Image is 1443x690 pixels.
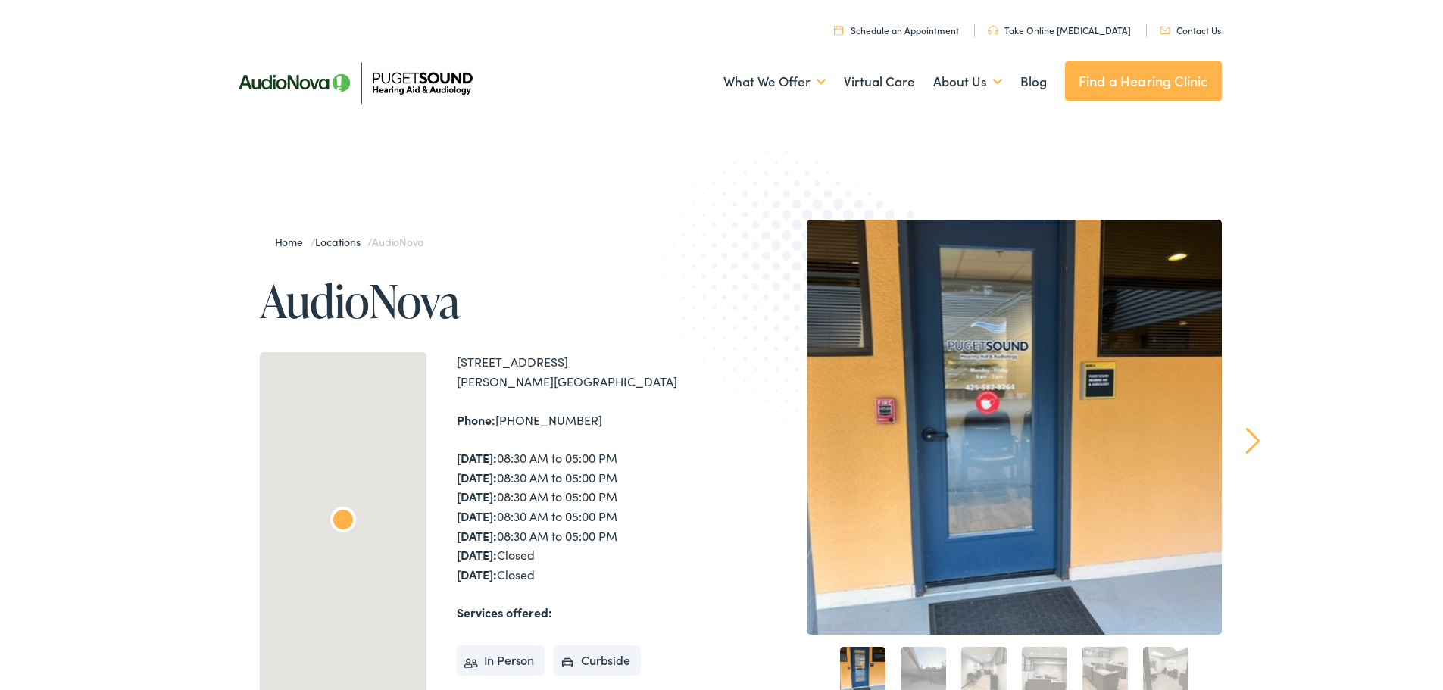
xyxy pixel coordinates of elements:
strong: [DATE]: [457,566,497,582]
strong: [DATE]: [457,469,497,485]
span: / / [275,234,424,249]
img: utility icon [834,25,843,35]
img: utility icon [1160,27,1170,34]
li: Curbside [554,645,641,676]
a: What We Offer [723,54,826,110]
a: Next [1245,427,1260,454]
strong: [DATE]: [457,449,497,466]
div: 08:30 AM to 05:00 PM 08:30 AM to 05:00 PM 08:30 AM to 05:00 PM 08:30 AM to 05:00 PM 08:30 AM to 0... [457,448,722,584]
a: Home [275,234,311,249]
strong: [DATE]: [457,527,497,544]
h1: AudioNova [260,276,722,326]
div: [STREET_ADDRESS] [PERSON_NAME][GEOGRAPHIC_DATA] [457,352,722,391]
strong: [DATE]: [457,507,497,524]
strong: [DATE]: [457,546,497,563]
a: Schedule an Appointment [834,23,959,36]
strong: Services offered: [457,604,552,620]
a: Locations [315,234,367,249]
strong: Phone: [457,411,495,428]
a: Virtual Care [844,54,915,110]
a: Blog [1020,54,1047,110]
a: About Us [933,54,1002,110]
img: utility icon [988,26,998,35]
div: [PHONE_NUMBER] [457,411,722,430]
li: In Person [457,645,545,676]
a: Contact Us [1160,23,1221,36]
span: AudioNova [372,234,423,249]
strong: [DATE]: [457,488,497,504]
a: Take Online [MEDICAL_DATA] [988,23,1131,36]
div: AudioNova [325,504,361,540]
a: Find a Hearing Clinic [1065,61,1222,101]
